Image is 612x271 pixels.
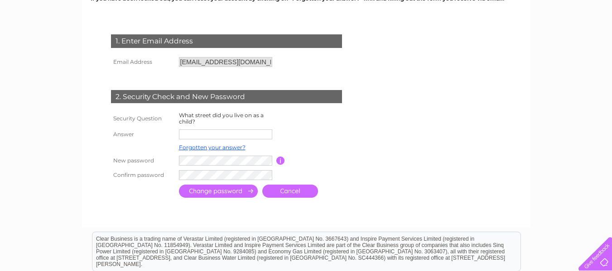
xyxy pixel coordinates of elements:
[533,38,560,45] a: Telecoms
[109,127,177,142] th: Answer
[109,168,177,182] th: Confirm password
[566,38,579,45] a: Blog
[111,34,342,48] div: 1. Enter Email Address
[92,5,520,44] div: Clear Business is a trading name of Verastar Limited (registered in [GEOGRAPHIC_DATA] No. 3667643...
[111,90,342,104] div: 2. Security Check and New Password
[441,5,504,16] a: 0333 014 3131
[179,144,246,151] a: Forgotten your answer?
[485,38,502,45] a: Water
[21,24,67,51] img: logo.png
[508,38,528,45] a: Energy
[109,55,177,69] th: Email Address
[262,185,318,198] a: Cancel
[179,185,258,198] input: Submit
[584,38,607,45] a: Contact
[109,110,177,127] th: Security Question
[276,157,285,165] input: Information
[109,153,177,168] th: New password
[179,112,264,125] label: What street did you live on as a child?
